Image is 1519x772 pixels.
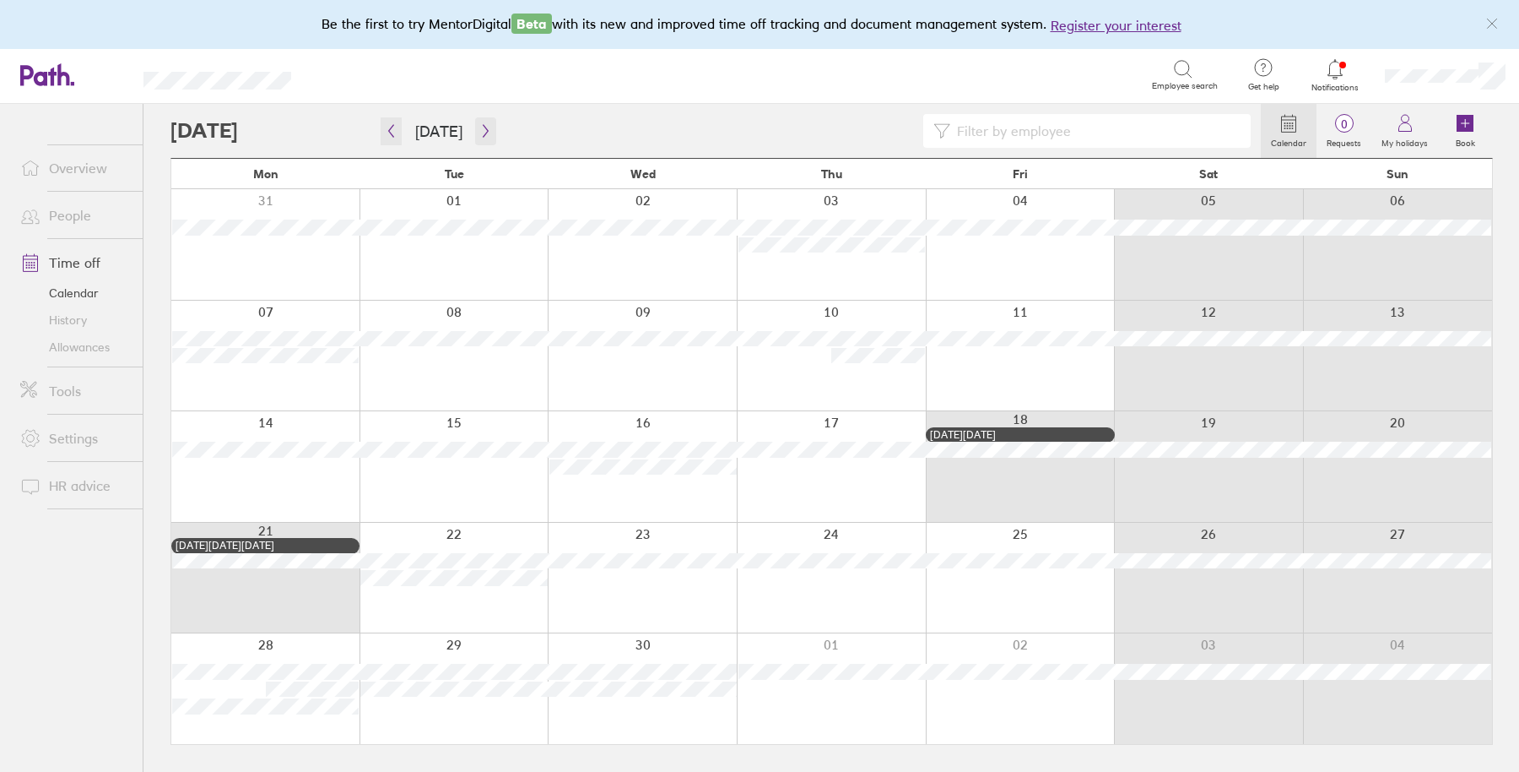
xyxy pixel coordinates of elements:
[630,167,656,181] span: Wed
[1261,133,1316,149] label: Calendar
[7,246,143,280] a: Time off
[7,469,143,503] a: HR advice
[445,167,464,181] span: Tue
[1316,133,1371,149] label: Requests
[1371,133,1438,149] label: My holidays
[7,280,143,307] a: Calendar
[1308,57,1363,93] a: Notifications
[7,307,143,334] a: History
[1308,83,1363,93] span: Notifications
[930,429,1111,441] div: [DATE][DATE]
[1387,167,1408,181] span: Sun
[1051,15,1181,35] button: Register your interest
[1371,104,1438,158] a: My holidays
[1438,104,1492,158] a: Book
[511,14,552,34] span: Beta
[253,167,278,181] span: Mon
[7,421,143,455] a: Settings
[322,14,1198,35] div: Be the first to try MentorDigital with its new and improved time off tracking and document manage...
[176,540,356,552] div: [DATE][DATE][DATE]
[7,374,143,408] a: Tools
[1236,82,1291,92] span: Get help
[1013,167,1028,181] span: Fri
[7,334,143,361] a: Allowances
[1446,133,1485,149] label: Book
[1316,104,1371,158] a: 0Requests
[402,117,476,145] button: [DATE]
[1261,104,1316,158] a: Calendar
[1316,117,1371,131] span: 0
[950,115,1241,147] input: Filter by employee
[1199,167,1218,181] span: Sat
[1152,81,1218,91] span: Employee search
[7,151,143,185] a: Overview
[821,167,842,181] span: Thu
[337,67,380,82] div: Search
[7,198,143,232] a: People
